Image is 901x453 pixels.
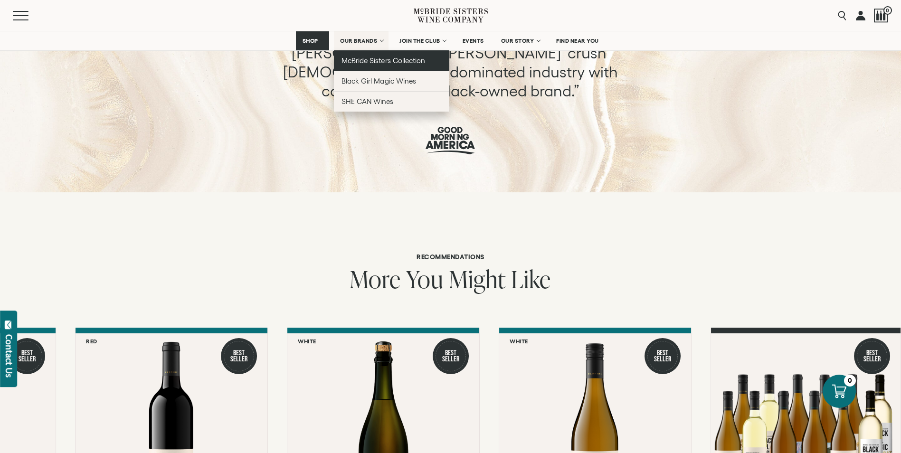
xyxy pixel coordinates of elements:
a: EVENTS [456,31,490,50]
span: EVENTS [463,38,484,44]
a: SHOP [296,31,329,50]
span: Like [511,263,551,295]
a: McBride Sisters Collection [334,50,449,71]
a: Black Girl Magic Wines [334,71,449,91]
span: OUR BRANDS [340,38,377,44]
span: JOIN THE CLUB [399,38,440,44]
a: OUR BRANDS [334,31,389,50]
span: McBride Sisters Collection [341,57,425,65]
h6: White [298,338,316,344]
span: You [406,263,444,295]
a: OUR STORY [495,31,546,50]
button: Mobile Menu Trigger [13,11,47,20]
a: FIND NEAR YOU [550,31,605,50]
span: 0 [883,6,892,15]
span: Might [449,263,506,295]
span: More [350,263,401,295]
h6: White [510,338,528,344]
span: OUR STORY [501,38,534,44]
span: Black Girl Magic Wines [341,77,416,85]
span: SHOP [302,38,318,44]
div: 0 [844,375,856,387]
span: SHE CAN Wines [341,97,393,105]
a: JOIN THE CLUB [393,31,452,50]
p: “[DEMOGRAPHIC_DATA] winemakers [PERSON_NAME] and [PERSON_NAME] ‘crush’ [DEMOGRAPHIC_DATA] dominat... [274,25,627,101]
h6: Red [86,338,97,344]
h6: Recommendations [75,254,826,260]
a: SHE CAN Wines [334,91,449,112]
div: Contact Us [4,334,14,377]
span: FIND NEAR YOU [556,38,599,44]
